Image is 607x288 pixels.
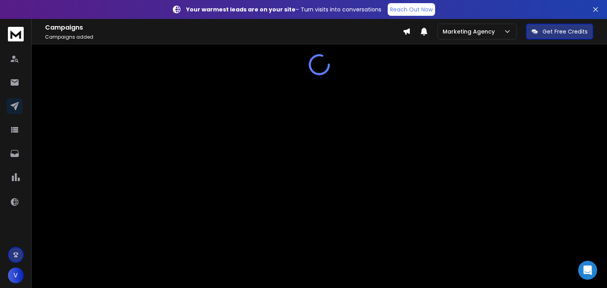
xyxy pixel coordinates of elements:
[8,27,24,41] img: logo
[8,267,24,283] button: V
[543,28,588,36] p: Get Free Credits
[45,23,403,32] h1: Campaigns
[578,261,597,280] div: Open Intercom Messenger
[443,28,498,36] p: Marketing Agency
[388,3,435,16] a: Reach Out Now
[526,24,593,39] button: Get Free Credits
[45,34,403,40] p: Campaigns added
[186,6,381,13] p: – Turn visits into conversations
[186,6,296,13] strong: Your warmest leads are on your site
[390,6,433,13] p: Reach Out Now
